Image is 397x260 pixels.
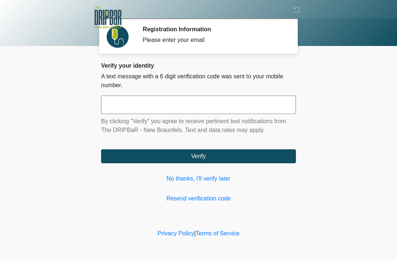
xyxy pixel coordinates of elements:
[94,6,122,29] img: The DRIPBaR - New Braunfels Logo
[143,36,285,44] div: Please enter your email
[107,26,129,48] img: Agent Avatar
[158,230,194,236] a: Privacy Policy
[194,230,196,236] a: |
[101,72,296,90] p: A text message with a 6 digit verification code was sent to your mobile number.
[196,230,239,236] a: Terms of Service
[101,117,296,135] p: By clicking "Verify" you agree to receive pertinent text notifications from The DRIPBaR - New Bra...
[101,194,296,203] a: Resend verification code
[101,62,296,69] h2: Verify your identity
[101,174,296,183] a: No thanks, I'll verify later
[101,149,296,163] button: Verify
